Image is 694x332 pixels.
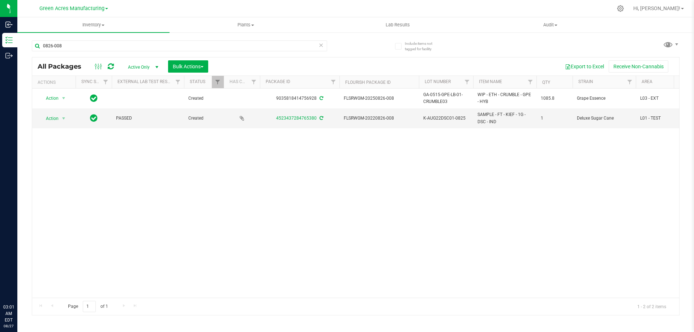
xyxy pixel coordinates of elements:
[83,301,96,312] input: 1
[21,273,30,282] iframe: Resource center unread badge
[266,79,290,84] a: Package ID
[5,36,13,44] inline-svg: Inventory
[318,116,323,121] span: Sync from Compliance System
[640,95,686,102] span: L03 - EXT
[3,304,14,323] p: 03:01 AM EDT
[7,274,29,296] iframe: Resource center
[541,115,568,122] span: 1
[577,95,631,102] span: Grape Essence
[423,115,469,122] span: K-AUG22DSC01-0825
[117,79,174,84] a: External Lab Test Result
[577,115,631,122] span: Deluxe Sugar Cane
[188,95,219,102] span: Created
[542,80,550,85] a: Qty
[633,5,680,11] span: Hi, [PERSON_NAME]!
[423,91,469,105] span: GA-0515-GPE-LB-01-CRUMBLE03
[39,5,104,12] span: Green Acres Manufacturing
[578,79,593,84] a: Strain
[248,76,260,88] a: Filter
[59,93,68,103] span: select
[90,93,98,103] span: In Sync
[318,96,323,101] span: Sync from Compliance System
[90,113,98,123] span: In Sync
[345,80,391,85] a: Flourish Package ID
[425,79,451,84] a: Lot Number
[344,95,415,102] span: FLSRWGM-20250826-008
[32,40,327,51] input: Search Package ID, Item Name, SKU, Lot or Part Number...
[640,115,686,122] span: L01 - TEST
[170,22,321,28] span: Plants
[276,116,317,121] a: 4523437284765380
[318,40,324,50] span: Clear
[322,17,474,33] a: Lab Results
[188,115,219,122] span: Created
[405,41,441,52] span: Include items not tagged for facility
[168,60,208,73] button: Bulk Actions
[38,80,73,85] div: Actions
[344,115,415,122] span: FLSRWGM-20220826-008
[224,76,260,89] th: Has COA
[100,76,112,88] a: Filter
[259,95,340,102] div: 9035818414756928
[212,76,224,88] a: Filter
[81,79,109,84] a: Sync Status
[59,113,68,124] span: select
[17,17,170,33] a: Inventory
[116,115,180,122] span: PASSED
[560,60,609,73] button: Export to Excel
[642,79,652,84] a: Area
[39,93,59,103] span: Action
[461,76,473,88] a: Filter
[477,91,532,105] span: WIP - ETH - CRUMBLE - GPE - HYB
[479,79,502,84] a: Item Name
[609,60,668,73] button: Receive Non-Cannabis
[17,22,170,28] span: Inventory
[3,323,14,329] p: 08/27
[616,5,625,12] div: Manage settings
[327,76,339,88] a: Filter
[376,22,420,28] span: Lab Results
[474,17,626,33] a: Audit
[475,22,626,28] span: Audit
[172,76,184,88] a: Filter
[477,111,532,125] span: SAMPLE - FT - KIEF - 1G - DSC - IND
[39,113,59,124] span: Action
[631,301,672,312] span: 1 - 2 of 2 items
[524,76,536,88] a: Filter
[5,21,13,28] inline-svg: Inbound
[170,17,322,33] a: Plants
[173,64,204,69] span: Bulk Actions
[190,79,205,84] a: Status
[624,76,636,88] a: Filter
[62,301,114,312] span: Page of 1
[5,52,13,59] inline-svg: Outbound
[38,62,89,70] span: All Packages
[541,95,568,102] span: 1085.8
